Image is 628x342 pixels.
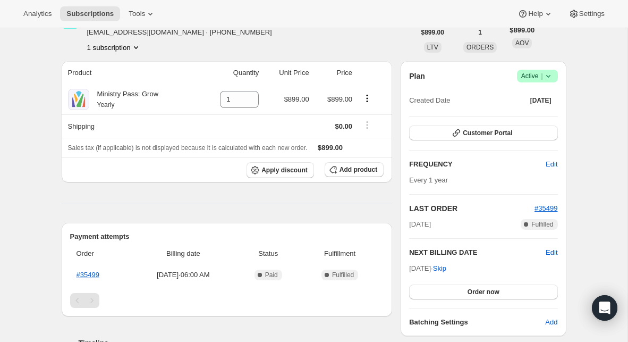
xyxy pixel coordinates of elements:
h6: Batching Settings [409,317,545,328]
span: Add [545,317,557,328]
span: ORDERS [466,44,494,51]
th: Order [70,242,130,265]
span: LTV [427,44,438,51]
span: [EMAIL_ADDRESS][DOMAIN_NAME] · [PHONE_NUMBER] [87,27,272,38]
span: $899.00 [284,95,309,103]
nav: Pagination [70,293,384,308]
span: Active [521,71,554,81]
button: Product actions [87,42,141,53]
span: Fulfillment [302,248,377,259]
button: Subscriptions [60,6,120,21]
span: | [541,72,542,80]
button: 1 [472,25,488,40]
span: Created Date [409,95,450,106]
span: Order now [468,288,499,296]
th: Price [312,61,355,85]
button: Help [511,6,559,21]
button: Customer Portal [409,126,557,140]
span: Subscriptions [66,10,114,18]
span: $0.00 [335,122,353,130]
button: [DATE] [524,93,558,108]
button: Skip [427,260,453,277]
button: #35499 [534,203,557,214]
button: Edit [546,247,557,258]
button: Tools [122,6,162,21]
span: Tools [129,10,145,18]
small: Yearly [97,101,115,109]
span: Customer Portal [463,129,512,137]
span: 1 [478,28,482,37]
span: Sales tax (if applicable) is not displayed because it is calculated with each new order. [68,144,308,152]
span: [DATE] [409,219,431,230]
span: $899.00 [510,25,534,36]
h2: LAST ORDER [409,203,534,214]
span: Every 1 year [409,176,448,184]
th: Product [62,61,200,85]
span: AOV [515,39,529,47]
button: Settings [562,6,611,21]
a: #35499 [534,204,557,212]
span: [DATE] · [409,264,446,272]
div: Open Intercom Messenger [592,295,617,321]
button: Shipping actions [359,119,376,131]
button: Order now [409,285,557,299]
button: Edit [539,156,564,173]
span: Fulfilled [531,220,553,229]
h2: Payment attempts [70,231,384,242]
button: Add [539,314,564,331]
h2: Plan [409,71,425,81]
span: $899.00 [318,144,343,152]
button: $899.00 [415,25,451,40]
span: Edit [546,159,557,170]
span: [DATE] · 06:00 AM [132,270,234,280]
span: $899.00 [327,95,352,103]
button: Add product [325,162,384,177]
button: Apply discount [247,162,314,178]
span: Billing date [132,248,234,259]
span: Analytics [23,10,52,18]
span: Paid [265,271,278,279]
th: Quantity [200,61,262,85]
span: Skip [433,263,446,274]
span: Apply discount [261,166,308,174]
button: Analytics [17,6,58,21]
h2: NEXT BILLING DATE [409,247,546,258]
span: Help [528,10,542,18]
th: Shipping [62,114,200,138]
a: #35499 [77,271,99,279]
h2: FREQUENCY [409,159,546,170]
button: Product actions [359,93,376,104]
span: $899.00 [421,28,444,37]
span: [DATE] [530,96,551,105]
span: Add product [340,165,377,174]
span: Settings [579,10,605,18]
div: Ministry Pass: Grow [89,89,159,110]
img: product img [68,89,89,110]
span: Fulfilled [332,271,354,279]
span: Status [240,248,296,259]
th: Unit Price [262,61,312,85]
